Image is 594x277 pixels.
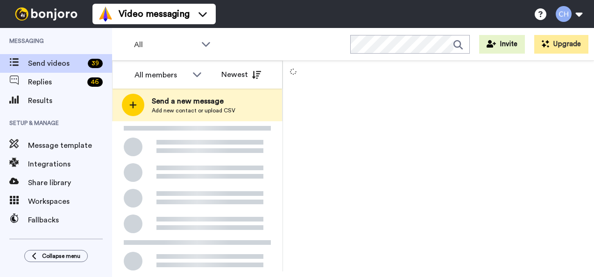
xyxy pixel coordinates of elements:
span: Collapse menu [42,252,80,260]
div: 39 [88,59,103,68]
button: Newest [214,65,268,84]
img: bj-logo-header-white.svg [11,7,81,21]
span: Message template [28,140,112,151]
button: Upgrade [534,35,588,54]
span: All [134,39,197,50]
span: Video messaging [119,7,190,21]
span: Send a new message [152,96,235,107]
span: Results [28,95,112,106]
span: Workspaces [28,196,112,207]
span: Add new contact or upload CSV [152,107,235,114]
button: Invite [479,35,525,54]
div: 46 [87,77,103,87]
span: Share library [28,177,112,188]
div: All members [134,69,188,81]
button: Collapse menu [24,250,88,262]
span: Integrations [28,159,112,170]
span: Replies [28,76,84,88]
img: vm-color.svg [98,7,113,21]
span: Fallbacks [28,215,112,226]
span: Send videos [28,58,84,69]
